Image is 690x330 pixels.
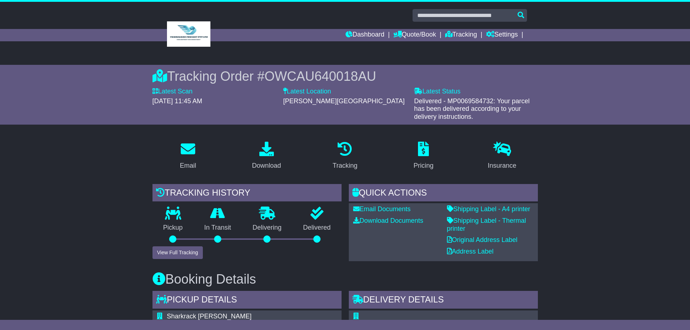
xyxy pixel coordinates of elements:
[152,224,194,232] p: Pickup
[447,217,526,232] a: Shipping Label - Thermal printer
[283,88,331,96] label: Latest Location
[180,161,196,171] div: Email
[346,29,384,41] a: Dashboard
[167,313,252,320] span: Sharkrack [PERSON_NAME]
[152,184,342,204] div: Tracking history
[414,161,434,171] div: Pricing
[349,184,538,204] div: Quick Actions
[445,29,477,41] a: Tracking
[328,139,362,173] a: Tracking
[152,68,538,84] div: Tracking Order #
[447,248,494,255] a: Address Label
[488,161,517,171] div: Insurance
[447,236,518,243] a: Original Address Label
[152,97,202,105] span: [DATE] 11:45 AM
[414,88,460,96] label: Latest Status
[333,161,357,171] div: Tracking
[247,139,286,173] a: Download
[152,291,342,310] div: Pickup Details
[483,139,521,173] a: Insurance
[414,97,530,120] span: Delivered - MP0069584732: Your parcel has been delivered according to your delivery instructions.
[353,205,411,213] a: Email Documents
[242,224,293,232] p: Delivering
[193,224,242,232] p: In Transit
[152,272,538,287] h3: Booking Details
[409,139,438,173] a: Pricing
[349,291,538,310] div: Delivery Details
[152,246,203,259] button: View Full Tracking
[292,224,342,232] p: Delivered
[252,161,281,171] div: Download
[447,205,530,213] a: Shipping Label - A4 printer
[264,69,376,84] span: OWCAU640018AU
[175,139,201,173] a: Email
[152,88,193,96] label: Latest Scan
[393,29,436,41] a: Quote/Book
[283,97,405,105] span: [PERSON_NAME][GEOGRAPHIC_DATA]
[353,217,423,224] a: Download Documents
[486,29,518,41] a: Settings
